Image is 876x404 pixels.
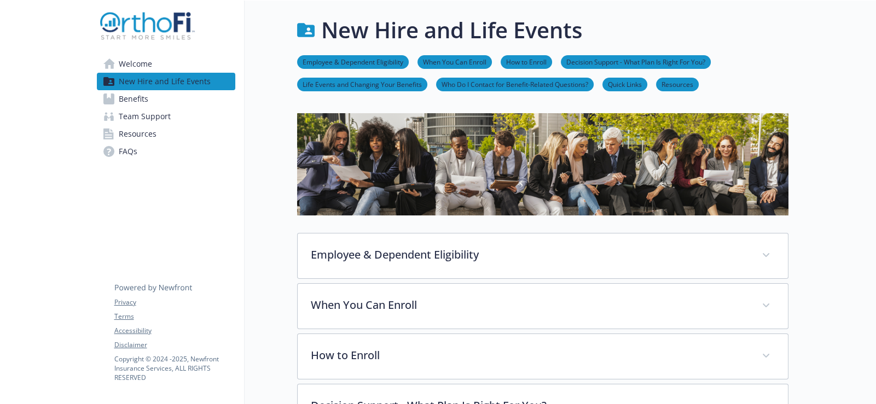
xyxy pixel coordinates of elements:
[114,297,235,307] a: Privacy
[97,55,235,73] a: Welcome
[321,14,582,46] h1: New Hire and Life Events
[297,56,409,67] a: Employee & Dependent Eligibility
[311,347,749,364] p: How to Enroll
[97,108,235,125] a: Team Support
[602,79,647,89] a: Quick Links
[114,312,235,321] a: Terms
[97,125,235,143] a: Resources
[114,326,235,336] a: Accessibility
[97,143,235,160] a: FAQs
[298,284,788,329] div: When You Can Enroll
[119,73,211,90] span: New Hire and Life Events
[114,354,235,382] p: Copyright © 2024 - 2025 , Newfront Insurance Services, ALL RIGHTS RESERVED
[297,113,788,215] img: new hire page banner
[119,125,156,143] span: Resources
[417,56,492,67] a: When You Can Enroll
[119,55,152,73] span: Welcome
[97,73,235,90] a: New Hire and Life Events
[298,334,788,379] div: How to Enroll
[114,340,235,350] a: Disclaimer
[119,90,148,108] span: Benefits
[436,79,594,89] a: Who Do I Contact for Benefit-Related Questions?
[297,79,427,89] a: Life Events and Changing Your Benefits
[298,233,788,278] div: Employee & Dependent Eligibility
[97,90,235,108] a: Benefits
[311,247,749,263] p: Employee & Dependent Eligibility
[561,56,711,67] a: Decision Support - What Plan Is Right For You?
[119,108,171,125] span: Team Support
[311,297,749,313] p: When You Can Enroll
[119,143,137,160] span: FAQs
[656,79,699,89] a: Resources
[501,56,552,67] a: How to Enroll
